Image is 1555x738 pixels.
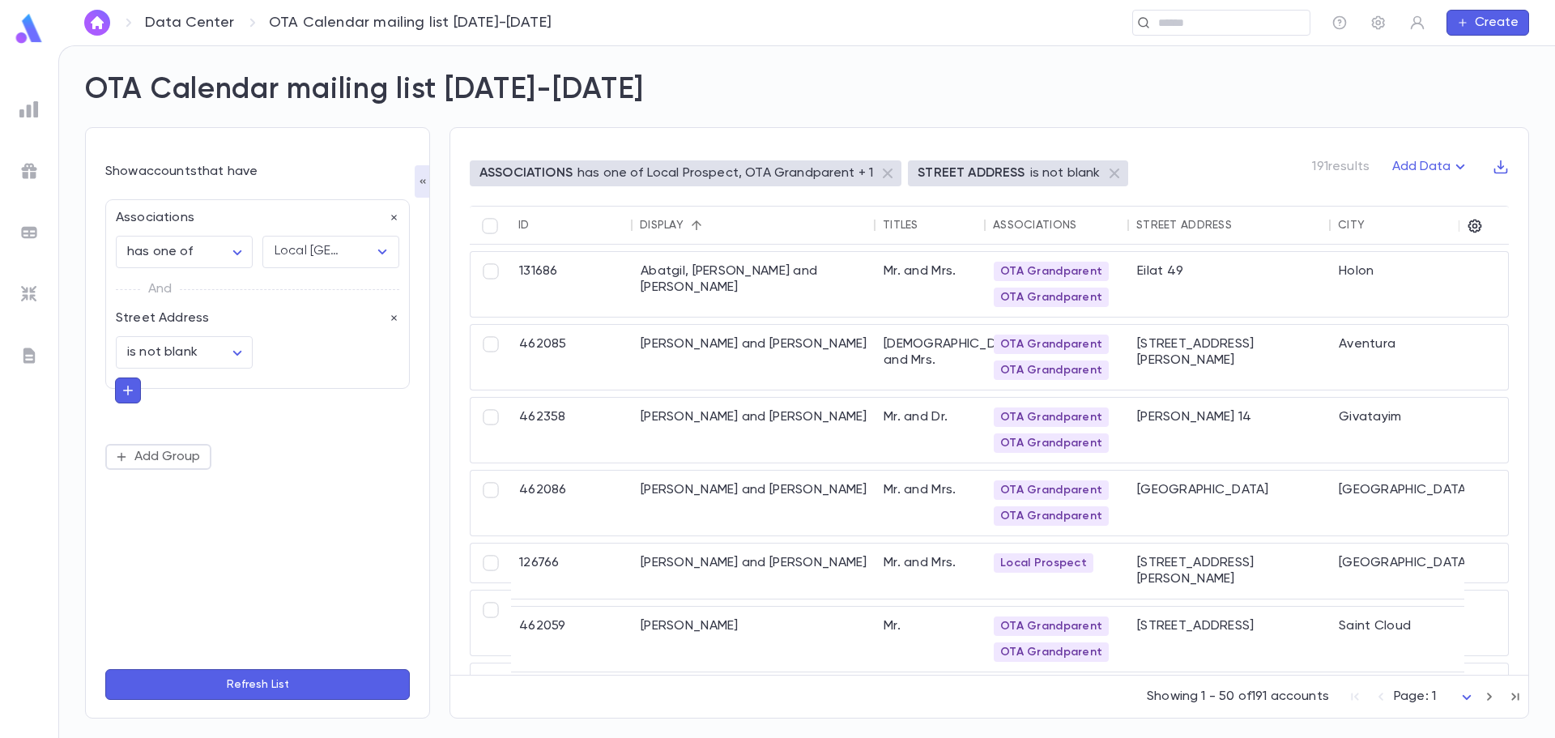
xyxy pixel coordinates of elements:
p: is not blank [1030,165,1101,181]
div: [DEMOGRAPHIC_DATA] and Mrs. [875,325,986,390]
button: Sort [530,212,556,238]
div: [PERSON_NAME] 14 [1129,398,1331,463]
div: City [1338,219,1365,232]
a: Data Center [145,14,234,32]
p: And [148,278,172,301]
div: Mr. and Dr. [875,398,986,463]
div: [PERSON_NAME] and [PERSON_NAME] [633,325,875,390]
div: Eilat 49 [1129,252,1331,317]
span: OTA Grandparent [994,265,1109,278]
div: Street Address [106,301,399,326]
img: batches_grey.339ca447c9d9533ef1741baa751efc33.svg [19,223,39,242]
span: OTA Grandparent [994,646,1109,659]
p: 191 results [1312,159,1370,175]
div: Street Address [1136,219,1232,232]
div: Abatgil, [PERSON_NAME] and [PERSON_NAME] [633,252,875,317]
p: has one of Local Prospect, OTA Grandparent + 1 [577,165,873,181]
img: imports_grey.530a8a0e642e233f2baf0ef88e8c9fcb.svg [19,284,39,304]
div: Mr. [875,607,986,672]
span: has one of [127,245,194,258]
div: is not blank [116,337,253,369]
img: reports_grey.c525e4749d1bce6a11f5fe2a8de1b229.svg [19,100,39,119]
span: OTA Grandparent [994,291,1109,304]
div: Show accounts that have [105,164,410,180]
div: ID [518,219,530,232]
button: Sort [1365,212,1391,238]
button: Add Group [105,444,211,470]
span: OTA Grandparent [994,620,1109,633]
div: [PERSON_NAME] and [PERSON_NAME] [633,471,875,535]
div: Saint Cloud [1331,607,1506,672]
span: Page: 1 [1394,690,1436,703]
div: STREET ADDRESSis not blank [908,160,1128,186]
div: 131686 [511,252,633,317]
div: 462085 [511,325,633,390]
div: 462086 [511,471,633,535]
div: [GEOGRAPHIC_DATA] [1129,471,1331,535]
button: Sort [684,212,709,238]
div: [PERSON_NAME] and [PERSON_NAME] [633,398,875,463]
div: [STREET_ADDRESS] [1129,607,1331,672]
span: OTA Grandparent [994,437,1109,450]
div: Holon [1331,252,1506,317]
button: Sort [918,212,944,238]
div: ASSOCIATIONShas one of Local Prospect, OTA Grandparent + 1 [470,160,901,186]
span: OTA Grandparent [994,364,1109,377]
button: Sort [1232,212,1258,238]
div: [GEOGRAPHIC_DATA] [1331,471,1506,535]
div: 126766 [511,544,633,599]
button: Add Data [1382,154,1480,180]
div: Local [GEOGRAPHIC_DATA], [GEOGRAPHIC_DATA] Locals Non Parents, OTA Grandparent [275,242,343,261]
h2: OTA Calendar mailing list [DATE]-[DATE] [85,72,644,108]
img: letters_grey.7941b92b52307dd3b8a917253454ce1c.svg [19,346,39,365]
p: Showing 1 - 50 of 191 accounts [1147,689,1329,705]
div: [STREET_ADDRESS][PERSON_NAME] [1129,325,1331,390]
div: has one of [116,237,253,268]
img: logo [13,13,45,45]
p: STREET ADDRESS [918,165,1025,181]
div: [STREET_ADDRESS][PERSON_NAME] [1129,544,1331,599]
button: Create [1446,10,1529,36]
div: Page: 1 [1394,685,1476,710]
div: Givatayim [1331,398,1506,463]
div: Mr. and Mrs. [875,252,986,317]
span: OTA Grandparent [994,411,1109,424]
div: [PERSON_NAME] and [PERSON_NAME] [633,544,875,599]
div: Associations [106,200,399,226]
button: Refresh List [105,669,410,700]
div: Titles [883,219,918,232]
div: Mr. and Mrs. [875,544,986,599]
div: [GEOGRAPHIC_DATA] [1331,544,1506,599]
div: 462358 [511,398,633,463]
div: 462059 [511,607,633,672]
span: Local Prospect [994,557,1093,569]
span: OTA Grandparent [994,338,1109,351]
div: Display [640,219,684,232]
p: ASSOCIATIONS [479,165,573,181]
img: campaigns_grey.99e729a5f7ee94e3726e6486bddda8f1.svg [19,161,39,181]
img: home_white.a664292cf8c1dea59945f0da9f25487c.svg [87,16,107,29]
span: OTA Grandparent [994,484,1109,497]
div: [PERSON_NAME] [633,607,875,672]
div: Mr. and Mrs. [875,471,986,535]
button: Open [371,241,394,263]
div: Aventura [1331,325,1506,390]
span: OTA Grandparent [994,510,1109,523]
p: OTA Calendar mailing list [DATE]-[DATE] [269,14,552,32]
span: is not blank [127,346,198,359]
div: Associations [993,219,1076,232]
